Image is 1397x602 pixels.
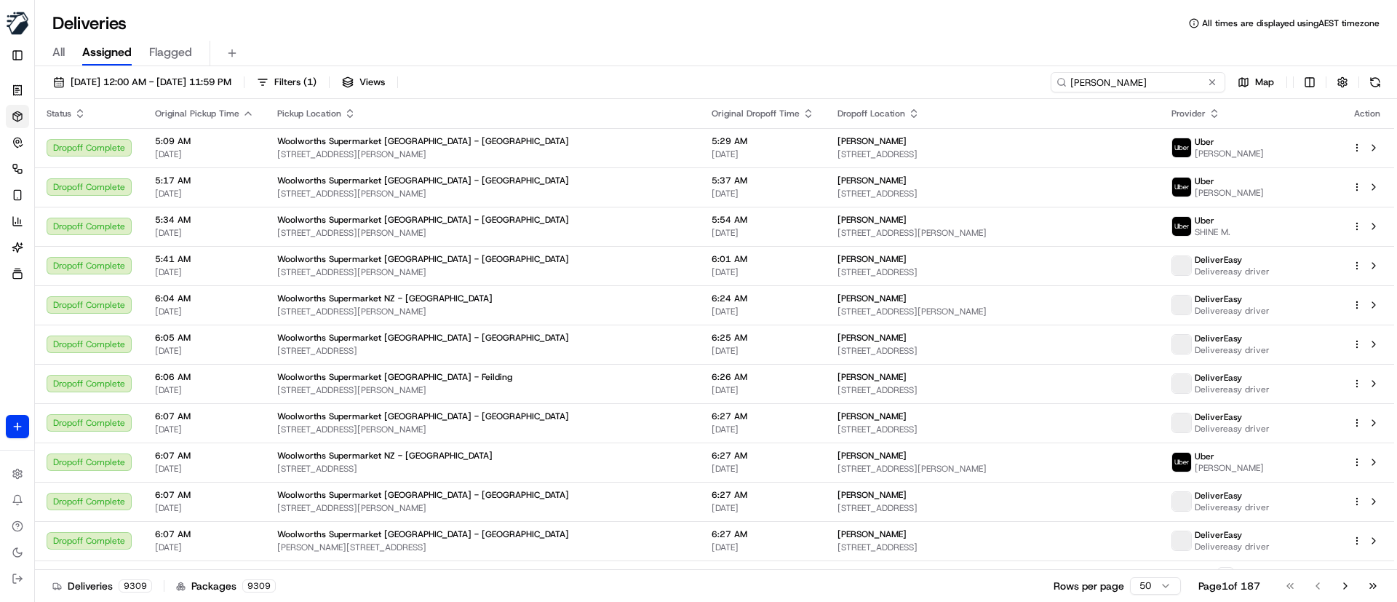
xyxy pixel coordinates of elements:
div: Packages [176,579,276,593]
span: [DATE] [155,227,254,239]
span: Uber [1195,136,1214,148]
span: Woolworths Supermarket NZ - [GEOGRAPHIC_DATA] [277,450,493,462]
button: MILKRUN [6,6,29,41]
span: Provider [1171,108,1206,119]
span: DeliverEasy [1195,490,1242,502]
span: DeliverEasy [1195,333,1242,344]
span: 5:37 AM [712,175,814,186]
span: Delivereasy driver [1195,541,1270,553]
span: All times are displayed using AEST timezone [1202,17,1380,29]
span: 6:27 AM [712,569,814,580]
span: [DATE] [155,306,254,317]
h1: Deliveries [52,12,127,35]
span: [STREET_ADDRESS] [837,424,1147,435]
img: uber-new-logo.jpeg [1172,217,1191,236]
span: Delivereasy driver [1195,423,1270,435]
span: Original Pickup Time [155,108,239,119]
span: DeliverEasy [1195,372,1242,384]
div: 9309 [119,579,152,593]
span: [DATE] [712,306,814,317]
span: Filters [274,76,317,89]
span: 5:34 AM [155,214,254,226]
span: [STREET_ADDRESS][PERSON_NAME] [277,266,688,278]
span: 6:07 AM [155,450,254,462]
span: [STREET_ADDRESS][PERSON_NAME] [277,384,688,396]
span: [PERSON_NAME] [1195,462,1264,474]
span: 6:25 AM [712,332,814,344]
span: [DATE] [155,266,254,278]
span: Uber [1195,451,1214,462]
span: 6:07 AM [155,528,254,540]
span: Flagged [149,44,192,61]
span: 6:26 AM [712,371,814,383]
span: 6:07 AM [155,411,254,422]
span: Woolworths Supermarket [GEOGRAPHIC_DATA] - [GEOGRAPHIC_DATA] [277,411,569,422]
span: Delivereasy driver [1195,344,1270,356]
span: 6:27 AM [712,489,814,501]
span: [DATE] [155,384,254,396]
span: 6:27 AM [712,411,814,422]
span: [DATE] [712,345,814,357]
span: Woolworths Supermarket NZ - [GEOGRAPHIC_DATA] [277,293,493,304]
span: [DATE] [155,148,254,160]
span: Status [47,108,71,119]
span: Assigned [82,44,132,61]
span: [STREET_ADDRESS][PERSON_NAME] [837,227,1147,239]
span: [STREET_ADDRESS][PERSON_NAME] [277,502,688,514]
div: Action [1352,108,1382,119]
span: Original Dropoff Time [712,108,800,119]
span: Uber [1195,215,1214,226]
img: MILKRUN [6,12,29,35]
button: [DATE] 12:00 AM - [DATE] 11:59 PM [47,72,238,92]
span: [DATE] [155,463,254,475]
span: 6:06 AM [155,371,254,383]
span: [PERSON_NAME] [837,135,907,147]
button: +2 [1217,567,1234,583]
span: [PERSON_NAME] [837,253,907,265]
span: [STREET_ADDRESS][PERSON_NAME] [277,424,688,435]
span: DeliverEasy [1195,411,1242,423]
div: Page 1 of 187 [1198,579,1260,593]
span: [STREET_ADDRESS] [837,502,1147,514]
span: Uber [1195,175,1214,187]
span: 5:17 AM [155,175,254,186]
span: [STREET_ADDRESS] [837,345,1147,357]
span: 6:07 AM [155,489,254,501]
span: [PERSON_NAME] [837,450,907,462]
span: [PERSON_NAME] [837,214,907,226]
span: [PERSON_NAME] [837,175,907,186]
span: [STREET_ADDRESS] [837,384,1147,396]
span: [DATE] [712,502,814,514]
span: Woolworths Supermarket [GEOGRAPHIC_DATA] - [GEOGRAPHIC_DATA] [277,175,569,186]
span: 5:09 AM [155,135,254,147]
span: DeliverEasy [1195,529,1242,541]
input: Type to search [1051,72,1225,92]
div: Deliveries [52,579,152,593]
span: 6:01 AM [712,253,814,265]
span: [DATE] [712,148,814,160]
span: [STREET_ADDRESS][PERSON_NAME] [277,306,688,317]
span: [DATE] [155,542,254,553]
span: Dropoff Location [837,108,905,119]
span: 6:05 AM [155,332,254,344]
span: [DATE] [712,463,814,475]
span: [PERSON_NAME] [837,293,907,304]
img: uber-new-logo.jpeg [1172,178,1191,197]
span: Woolworths Supermarket [GEOGRAPHIC_DATA] - [GEOGRAPHIC_DATA] [277,253,569,265]
span: Woolworths Supermarket [GEOGRAPHIC_DATA] - [GEOGRAPHIC_DATA] [277,214,569,226]
span: [DATE] [712,227,814,239]
span: [DATE] [712,424,814,435]
span: Delivereasy driver [1195,384,1270,395]
span: [DATE] [712,188,814,199]
span: All [52,44,65,61]
span: [PERSON_NAME] [837,528,907,540]
span: Woolworths Supermarket [GEOGRAPHIC_DATA] - [GEOGRAPHIC_DATA] [277,528,569,540]
span: [PERSON_NAME] [837,489,907,501]
span: [STREET_ADDRESS] [837,266,1147,278]
img: uber-new-logo.jpeg [1172,453,1191,472]
p: Rows per page [1054,579,1124,593]
span: Woolworths Supermarket [GEOGRAPHIC_DATA] - Feilding [277,371,512,383]
span: 6:27 AM [712,450,814,462]
span: DeliverEasy [1195,293,1242,305]
span: Woolworths Supermarket [GEOGRAPHIC_DATA] - [GEOGRAPHIC_DATA] [277,332,569,344]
